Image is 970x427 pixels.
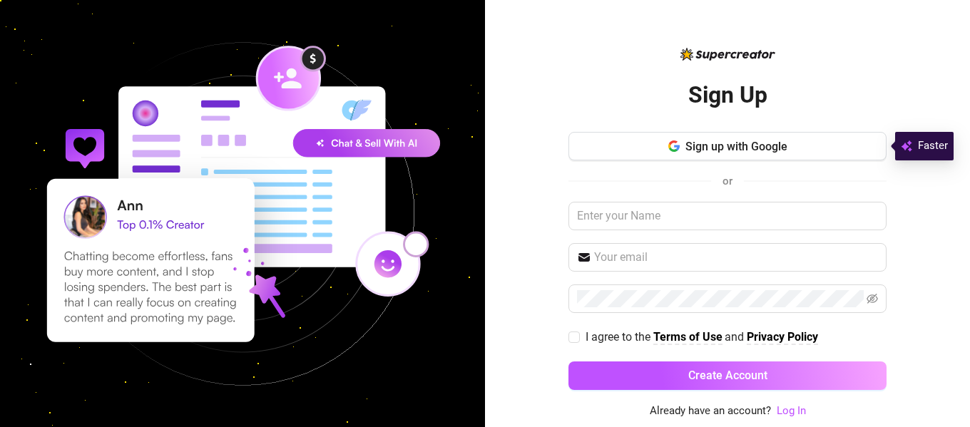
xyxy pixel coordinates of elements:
span: I agree to the [586,330,653,344]
strong: Terms of Use [653,330,723,344]
span: eye-invisible [867,293,878,304]
a: Log In [777,404,806,417]
input: Your email [594,249,878,266]
span: and [725,330,747,344]
span: or [723,175,732,187]
img: svg%3e [901,138,912,155]
span: Already have an account? [650,403,771,420]
input: Enter your Name [568,202,887,230]
a: Terms of Use [653,330,723,345]
button: Create Account [568,361,887,390]
span: Create Account [688,369,767,382]
button: Sign up with Google [568,132,887,160]
a: Privacy Policy [747,330,818,345]
a: Log In [777,403,806,420]
img: logo-BBDzfeDw.svg [680,48,775,61]
h2: Sign Up [688,81,767,110]
strong: Privacy Policy [747,330,818,344]
span: Sign up with Google [685,140,787,153]
span: Faster [918,138,948,155]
